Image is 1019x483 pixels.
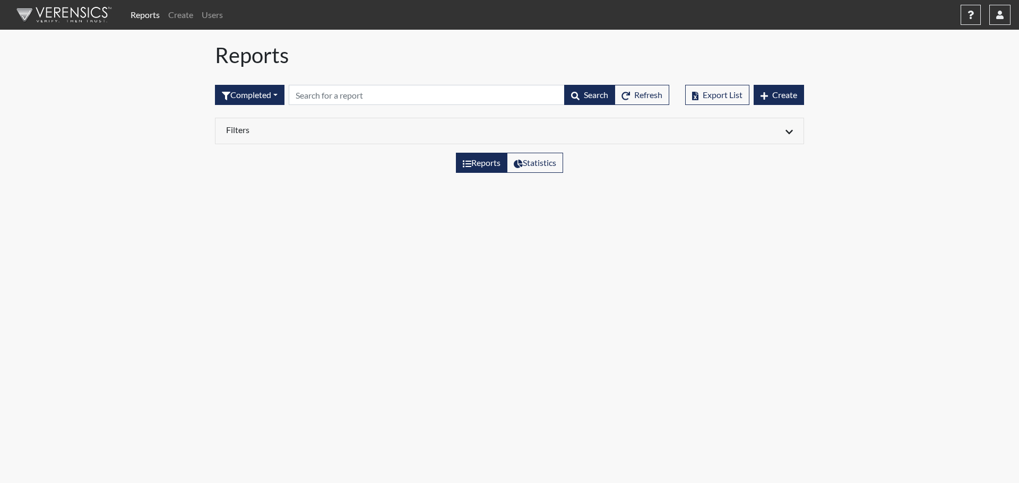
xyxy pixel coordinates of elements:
button: Completed [215,85,284,105]
div: Click to expand/collapse filters [218,125,801,137]
a: Users [197,4,227,25]
button: Create [754,85,804,105]
label: View statistics about completed interviews [507,153,563,173]
button: Refresh [615,85,669,105]
input: Search by Registration ID, Interview Number, or Investigation Name. [289,85,565,105]
button: Search [564,85,615,105]
span: Search [584,90,608,100]
label: View the list of reports [456,153,507,173]
a: Reports [126,4,164,25]
h1: Reports [215,42,804,68]
a: Create [164,4,197,25]
span: Refresh [634,90,662,100]
div: Filter by interview status [215,85,284,105]
span: Export List [703,90,742,100]
h6: Filters [226,125,502,135]
button: Export List [685,85,749,105]
span: Create [772,90,797,100]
